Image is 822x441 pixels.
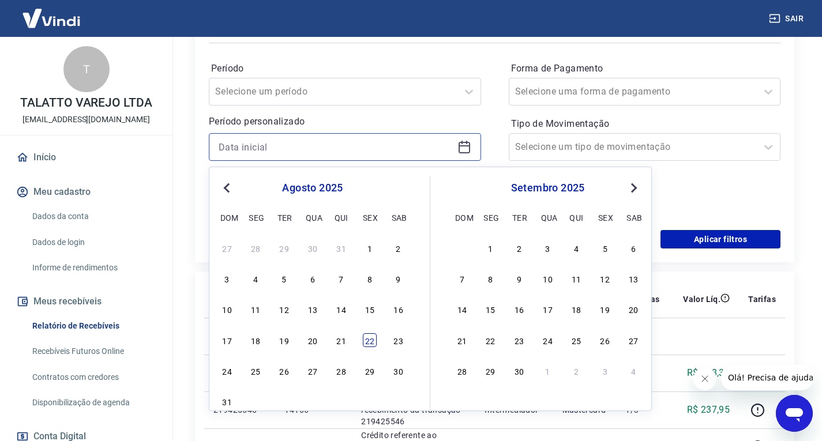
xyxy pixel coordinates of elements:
[249,394,262,408] div: Choose segunda-feira, 1 de setembro de 2025
[483,241,497,255] div: Choose segunda-feira, 1 de setembro de 2025
[541,364,555,378] div: Choose quarta-feira, 1 de outubro de 2025
[392,272,406,285] div: Choose sábado, 9 de agosto de 2025
[598,333,612,347] div: Choose sexta-feira, 26 de setembro de 2025
[28,365,159,389] a: Contratos com credores
[455,302,469,316] div: Choose domingo, 14 de setembro de 2025
[693,367,716,390] iframe: Fechar mensagem
[306,364,320,378] div: Choose quarta-feira, 27 de agosto de 2025
[483,364,497,378] div: Choose segunda-feira, 29 de setembro de 2025
[219,138,453,156] input: Data inicial
[220,181,234,195] button: Previous Month
[483,272,497,285] div: Choose segunda-feira, 8 de setembro de 2025
[277,394,291,408] div: Choose terça-feira, 2 de setembro de 2025
[626,210,640,224] div: sab
[626,272,640,285] div: Choose sábado, 13 de setembro de 2025
[455,241,469,255] div: Choose domingo, 31 de agosto de 2025
[277,272,291,285] div: Choose terça-feira, 5 de agosto de 2025
[28,314,159,338] a: Relatório de Recebíveis
[249,364,262,378] div: Choose segunda-feira, 25 de agosto de 2025
[598,364,612,378] div: Choose sexta-feira, 3 de outubro de 2025
[277,364,291,378] div: Choose terça-feira, 26 de agosto de 2025
[627,181,641,195] button: Next Month
[541,272,555,285] div: Choose quarta-feira, 10 de setembro de 2025
[541,333,555,347] div: Choose quarta-feira, 24 de setembro de 2025
[541,302,555,316] div: Choose quarta-feira, 17 de setembro de 2025
[748,293,776,305] p: Tarifas
[511,117,779,131] label: Tipo de Movimentação
[626,241,640,255] div: Choose sábado, 6 de setembro de 2025
[306,302,320,316] div: Choose quarta-feira, 13 de agosto de 2025
[306,333,320,347] div: Choose quarta-feira, 20 de agosto de 2025
[541,241,555,255] div: Choose quarta-feira, 3 de setembro de 2025
[569,272,583,285] div: Choose quinta-feira, 11 de setembro de 2025
[14,1,89,36] img: Vindi
[598,302,612,316] div: Choose sexta-feira, 19 de setembro de 2025
[306,210,320,224] div: qua
[335,394,348,408] div: Choose quinta-feira, 4 de setembro de 2025
[512,333,526,347] div: Choose terça-feira, 23 de setembro de 2025
[455,272,469,285] div: Choose domingo, 7 de setembro de 2025
[277,210,291,224] div: ter
[512,272,526,285] div: Choose terça-feira, 9 de setembro de 2025
[363,272,377,285] div: Choose sexta-feira, 8 de agosto de 2025
[455,364,469,378] div: Choose domingo, 28 de setembro de 2025
[335,302,348,316] div: Choose quinta-feira, 14 de agosto de 2025
[249,241,262,255] div: Choose segunda-feira, 28 de julho de 2025
[220,210,234,224] div: dom
[220,333,234,347] div: Choose domingo, 17 de agosto de 2025
[219,181,407,195] div: agosto 2025
[392,302,406,316] div: Choose sábado, 16 de agosto de 2025
[363,333,377,347] div: Choose sexta-feira, 22 de agosto de 2025
[721,365,813,390] iframe: Mensagem da empresa
[687,403,730,417] p: R$ 237,95
[306,394,320,408] div: Choose quarta-feira, 3 de setembro de 2025
[541,210,555,224] div: qua
[392,333,406,347] div: Choose sábado, 23 de agosto de 2025
[14,289,159,314] button: Meus recebíveis
[363,394,377,408] div: Choose sexta-feira, 5 de setembro de 2025
[277,241,291,255] div: Choose terça-feira, 29 de julho de 2025
[28,340,159,363] a: Recebíveis Futuros Online
[7,8,97,17] span: Olá! Precisa de ajuda?
[687,366,730,380] p: R$ 218,33
[277,302,291,316] div: Choose terça-feira, 12 de agosto de 2025
[598,241,612,255] div: Choose sexta-feira, 5 de setembro de 2025
[483,210,497,224] div: seg
[220,272,234,285] div: Choose domingo, 3 de agosto de 2025
[776,395,813,432] iframe: Botão para abrir a janela de mensagens
[512,364,526,378] div: Choose terça-feira, 30 de setembro de 2025
[626,302,640,316] div: Choose sábado, 20 de setembro de 2025
[453,239,642,379] div: month 2025-09
[511,62,779,76] label: Forma de Pagamento
[220,364,234,378] div: Choose domingo, 24 de agosto de 2025
[392,241,406,255] div: Choose sábado, 2 de agosto de 2025
[28,391,159,414] a: Disponibilização de agenda
[363,241,377,255] div: Choose sexta-feira, 1 de agosto de 2025
[335,272,348,285] div: Choose quinta-feira, 7 de agosto de 2025
[569,364,583,378] div: Choose quinta-feira, 2 de outubro de 2025
[335,241,348,255] div: Choose quinta-feira, 31 de julho de 2025
[392,364,406,378] div: Choose sábado, 30 de agosto de 2025
[28,205,159,228] a: Dados da conta
[249,210,262,224] div: seg
[220,241,234,255] div: Choose domingo, 27 de julho de 2025
[306,272,320,285] div: Choose quarta-feira, 6 de agosto de 2025
[335,333,348,347] div: Choose quinta-feira, 21 de agosto de 2025
[335,210,348,224] div: qui
[598,272,612,285] div: Choose sexta-feira, 12 de setembro de 2025
[455,210,469,224] div: dom
[660,230,780,248] button: Aplicar filtros
[626,364,640,378] div: Choose sábado, 4 de outubro de 2025
[569,210,583,224] div: qui
[363,210,377,224] div: sex
[569,302,583,316] div: Choose quinta-feira, 18 de setembro de 2025
[392,210,406,224] div: sab
[363,302,377,316] div: Choose sexta-feira, 15 de agosto de 2025
[392,394,406,408] div: Choose sábado, 6 de setembro de 2025
[277,333,291,347] div: Choose terça-feira, 19 de agosto de 2025
[683,293,720,305] p: Valor Líq.
[22,114,150,126] p: [EMAIL_ADDRESS][DOMAIN_NAME]
[249,333,262,347] div: Choose segunda-feira, 18 de agosto de 2025
[209,115,481,129] p: Período personalizado
[219,239,407,410] div: month 2025-08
